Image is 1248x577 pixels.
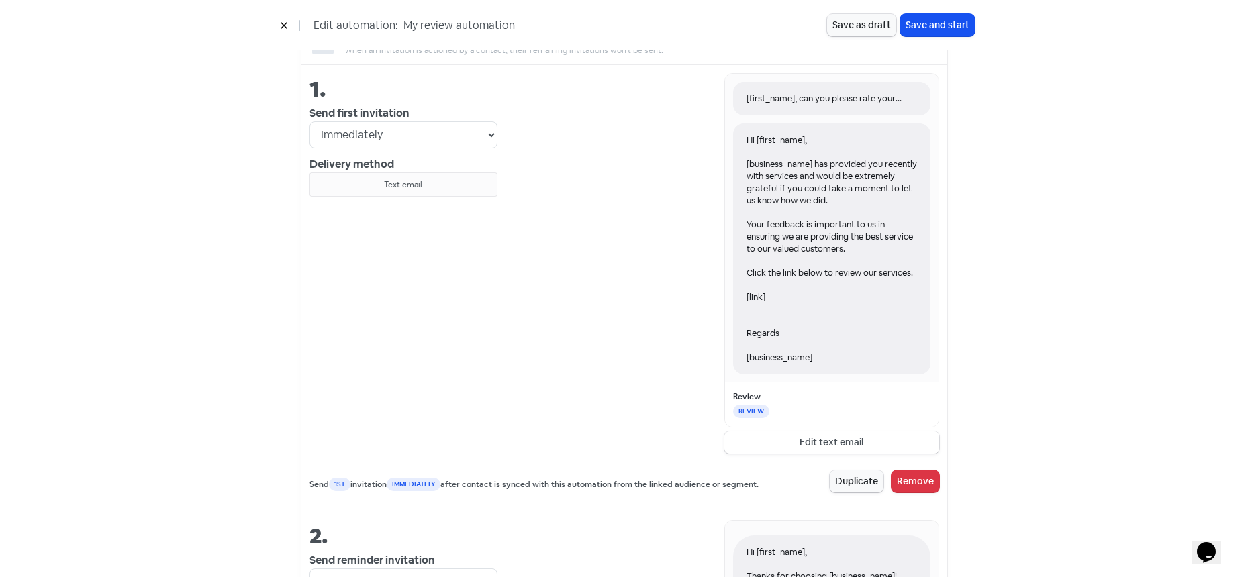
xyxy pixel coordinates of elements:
span: immediately [387,478,440,491]
div: [first_name], can you please rate your experience with [business_name]? [747,93,917,105]
b: Delivery method [309,157,394,171]
span: Edit automation: [314,17,398,34]
div: 2. [309,520,497,552]
b: Send first invitation [309,106,410,120]
span: 1st [329,478,350,491]
div: Text email [316,178,491,191]
div: Hi [first_name], [business_name] has provided you recently with services and would be extremely g... [733,123,930,374]
div: REVIEW [733,405,769,418]
button: Duplicate [830,470,883,492]
button: Remove [892,470,939,492]
button: Save and start [900,14,975,36]
iframe: chat widget [1192,523,1235,564]
button: Edit text email [724,431,939,454]
button: Save as draft [827,14,896,36]
small: Send invitation after contact is synced with this automation from the linked audience or segment. [309,478,759,492]
div: Review [733,390,930,403]
b: Send reminder invitation [309,553,435,567]
div: 1. [309,73,497,105]
div: When an invitation is actioned by a contact, their remaining invitations won't be sent. [344,44,879,56]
